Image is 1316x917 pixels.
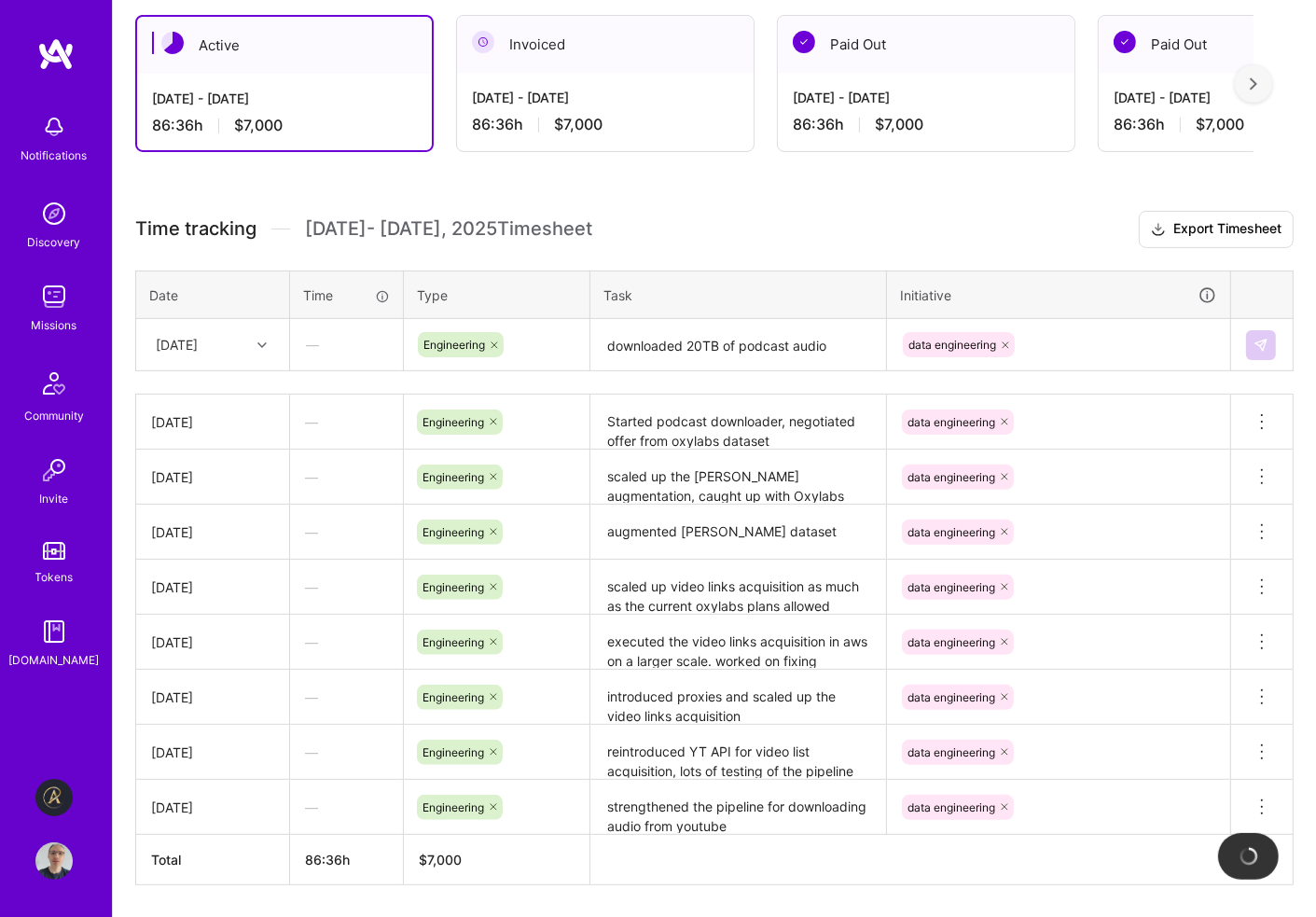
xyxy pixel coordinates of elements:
th: $7,000 [404,835,590,885]
div: 86:36 h [793,115,1060,134]
span: $7,000 [1196,115,1244,134]
div: [DATE] [151,688,274,707]
div: Time [303,285,390,305]
img: Aldea: Transforming Behavior Change Through AI-Driven Coaching [35,779,73,816]
th: Total [136,835,290,885]
div: Invite [40,489,69,508]
div: — [291,320,402,369]
textarea: downloaded 20TB of podcast audio [592,321,884,370]
div: Tokens [35,567,74,587]
div: — [290,507,403,557]
div: Invoiced [457,16,754,73]
img: right [1250,77,1257,90]
div: 86:36 h [472,115,739,134]
div: [DATE] [151,577,274,597]
span: Engineering [423,470,484,484]
div: [DATE] [151,632,274,652]
span: Engineering [423,525,484,539]
span: Engineering [423,635,484,649]
textarea: executed the video links acquisition in aws on a larger scale. worked on fixing discovered issues... [592,617,884,668]
th: Type [404,271,590,319]
div: [DATE] [151,743,274,762]
textarea: Started podcast downloader, negotiated offer from oxylabs dataset [592,396,884,448]
div: — [290,618,403,667]
div: [DATE] [151,412,274,432]
img: Invite [35,452,73,489]
div: [DATE] - [DATE] [472,88,739,107]
span: data engineering [907,800,995,814]
th: Date [136,271,290,319]
span: [DATE] - [DATE] , 2025 Timesheet [305,217,592,241]
button: Export Timesheet [1139,211,1294,248]
textarea: introduced proxies and scaled up the video links acquisition [592,672,884,723]
a: User Avatar [31,842,77,880]
img: loading [1240,847,1258,866]
span: $7,000 [234,116,283,135]
textarea: strengthened the pipeline for downloading audio from youtube [592,782,884,833]
div: — [290,673,403,722]
img: tokens [43,542,65,560]
span: Engineering [423,338,485,352]
span: data engineering [907,525,995,539]
textarea: scaled up video links acquisition as much as the current oxylabs plans allowed [592,562,884,613]
img: Community [32,361,76,406]
div: — [290,728,403,777]
img: Submit [1254,338,1268,353]
img: Paid Out [1114,31,1136,53]
a: Aldea: Transforming Behavior Change Through AI-Driven Coaching [31,779,77,816]
img: bell [35,108,73,146]
img: discovery [35,195,73,232]
img: guide book [35,613,73,650]
div: Paid Out [778,16,1074,73]
span: Time tracking [135,217,256,241]
textarea: scaled up the [PERSON_NAME] augmentation, caught up with Oxylabs about their dataset offering [592,452,884,503]
span: data engineering [907,690,995,704]
span: data engineering [907,635,995,649]
div: 86:36 h [152,116,417,135]
div: Missions [32,315,77,335]
i: icon Download [1151,220,1166,240]
img: Invoiced [472,31,494,53]
span: data engineering [907,745,995,759]
div: [DATE] [151,467,274,487]
img: Active [161,32,184,54]
span: data engineering [907,470,995,484]
div: [DOMAIN_NAME] [9,650,100,670]
div: [DATE] - [DATE] [152,89,417,108]
span: data engineering [907,580,995,594]
span: data engineering [908,338,996,352]
span: $7,000 [875,115,923,134]
th: Task [590,271,887,319]
div: Discovery [28,232,81,252]
img: Paid Out [793,31,815,53]
div: — [290,783,403,832]
span: Engineering [423,415,484,429]
div: [DATE] [151,522,274,542]
div: Community [24,406,84,425]
img: logo [37,37,75,71]
div: Active [137,17,432,74]
div: [DATE] [151,798,274,817]
span: Engineering [423,745,484,759]
div: — [290,452,403,502]
div: Initiative [900,285,1217,306]
div: [DATE] - [DATE] [793,88,1060,107]
div: — [290,563,403,612]
img: teamwork [35,278,73,315]
textarea: reintroduced YT API for video list acquisition, lots of testing of the pipeline [592,727,884,778]
div: [DATE] [156,335,198,354]
span: Engineering [423,800,484,814]
span: $7,000 [554,115,603,134]
span: Engineering [423,690,484,704]
img: User Avatar [35,842,73,880]
textarea: augmented [PERSON_NAME] dataset [592,507,884,558]
span: Engineering [423,580,484,594]
div: Notifications [21,146,88,165]
i: icon Chevron [257,340,267,350]
span: data engineering [907,415,995,429]
th: 86:36h [290,835,404,885]
div: — [290,397,403,447]
div: null [1246,330,1278,360]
